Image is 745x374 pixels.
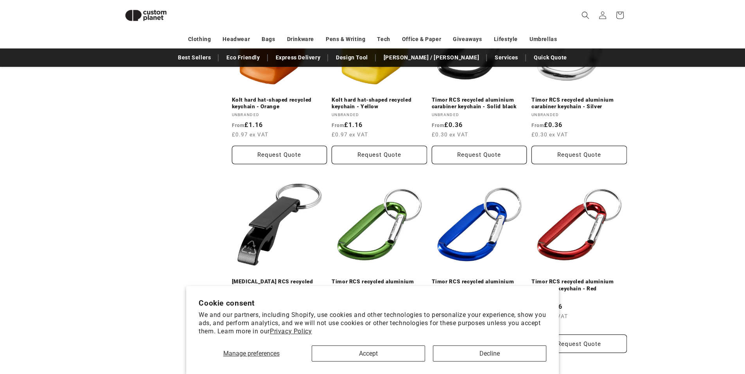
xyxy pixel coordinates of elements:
a: Best Sellers [174,51,215,64]
button: Request Quote [232,146,327,164]
a: Tech [377,32,390,46]
a: Timor RCS recycled aluminium carabiner keychain - Green [332,278,427,292]
a: Pens & Writing [326,32,365,46]
a: Office & Paper [402,32,441,46]
a: Giveaways [453,32,482,46]
a: Timor RCS recycled aluminium carabiner keychain - Red [531,278,627,292]
a: Eco Friendly [223,51,264,64]
a: Kolt hard hat-shaped recycled keychain - Orange [232,97,327,110]
button: Accept [312,345,425,361]
span: Manage preferences [223,350,280,357]
a: Clothing [188,32,211,46]
a: Kolt hard hat-shaped recycled keychain - Yellow [332,97,427,110]
a: Headwear [223,32,250,46]
a: Quick Quote [530,51,571,64]
a: Drinkware [287,32,314,46]
a: Lifestyle [494,32,518,46]
button: Request Quote [332,146,427,164]
img: Custom Planet [118,3,173,28]
a: Timor RCS recycled aluminium carabiner keychain - Solid black [432,97,527,110]
button: Request Quote [531,146,627,164]
a: [MEDICAL_DATA] RCS recycled aluminium bottle and can opener with keychain - Solid black [232,278,327,299]
a: Bags [262,32,275,46]
a: Timor RCS recycled aluminium carabiner keychain - Silver [531,97,627,110]
a: Privacy Policy [270,327,312,335]
a: Express Delivery [272,51,325,64]
a: Design Tool [332,51,372,64]
a: Services [491,51,522,64]
p: We and our partners, including Shopify, use cookies and other technologies to personalize your ex... [199,311,546,335]
a: Timor RCS recycled aluminium carabiner keychain - Royal blue [432,278,527,292]
button: Request Quote [531,335,627,353]
a: [PERSON_NAME] / [PERSON_NAME] [380,51,483,64]
summary: Search [577,7,594,24]
button: Request Quote [432,146,527,164]
button: Manage preferences [199,345,304,361]
a: Umbrellas [530,32,557,46]
iframe: Chat Widget [706,336,745,374]
h2: Cookie consent [199,299,546,308]
button: Decline [433,345,546,361]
